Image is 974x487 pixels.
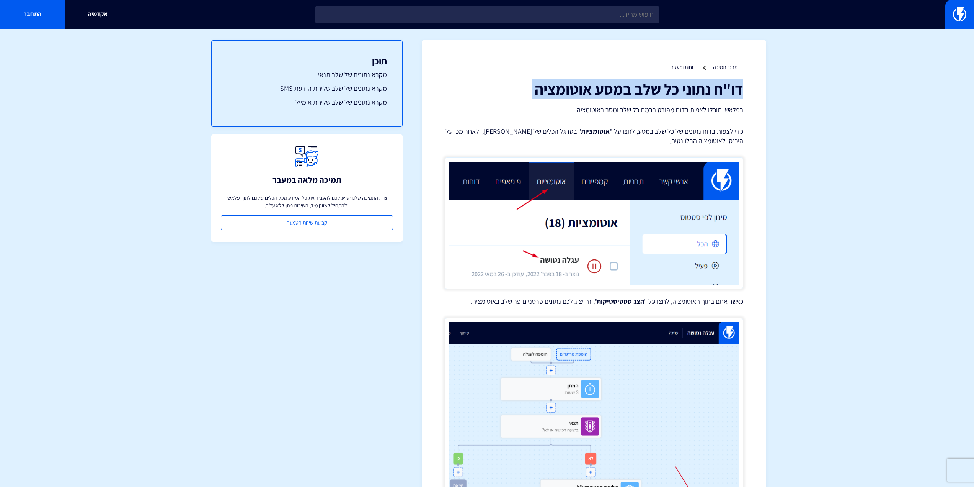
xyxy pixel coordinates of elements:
[221,215,393,230] a: קביעת שיחת הטמעה
[581,127,610,136] strong: אוטומציות
[315,6,659,23] input: חיפוש מהיר...
[445,80,743,97] h1: דו"ח נתוני כל שלב במסע אוטומציה
[445,157,743,289] img: חסר מאפיין alt לתמונה הזו; שם הקובץ הוא image-138.png
[671,64,696,71] a: דוחות ומעקב
[227,56,387,66] h3: תוכן
[227,97,387,107] a: מקרא נתונים של שלב שליחת אימייל
[272,175,341,184] h3: תמיכה מלאה במעבר
[221,194,393,209] p: צוות התמיכה שלנו יסייע לכם להעביר את כל המידע מכל הכלים שלכם לתוך פלאשי ולהתחיל לשווק מיד, השירות...
[445,126,743,146] p: כדי לצפות בדוח נתונים של כל שלב במסע, לחצו על " " בסרגל הכלים של [PERSON_NAME], ולאחר מכן על היכנ...
[445,105,743,115] p: בפלאשי תוכלו לצפות בדוח מפורט ברמת כל שלב ומסר באוטומציה.
[713,64,737,71] a: מרכז תמיכה
[227,84,387,93] a: מקרא נתונים של שלב שליחת הודעת SMS
[445,297,743,307] p: כאשר אתם בתוך האוטומציה, לחצו על " ", זה יציג לכם נתונים פרטניים פר שלב באוטומציה.
[597,297,644,306] strong: הצג סטטיסטיקות
[227,70,387,80] a: מקרא נתונים של שלב תנאי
